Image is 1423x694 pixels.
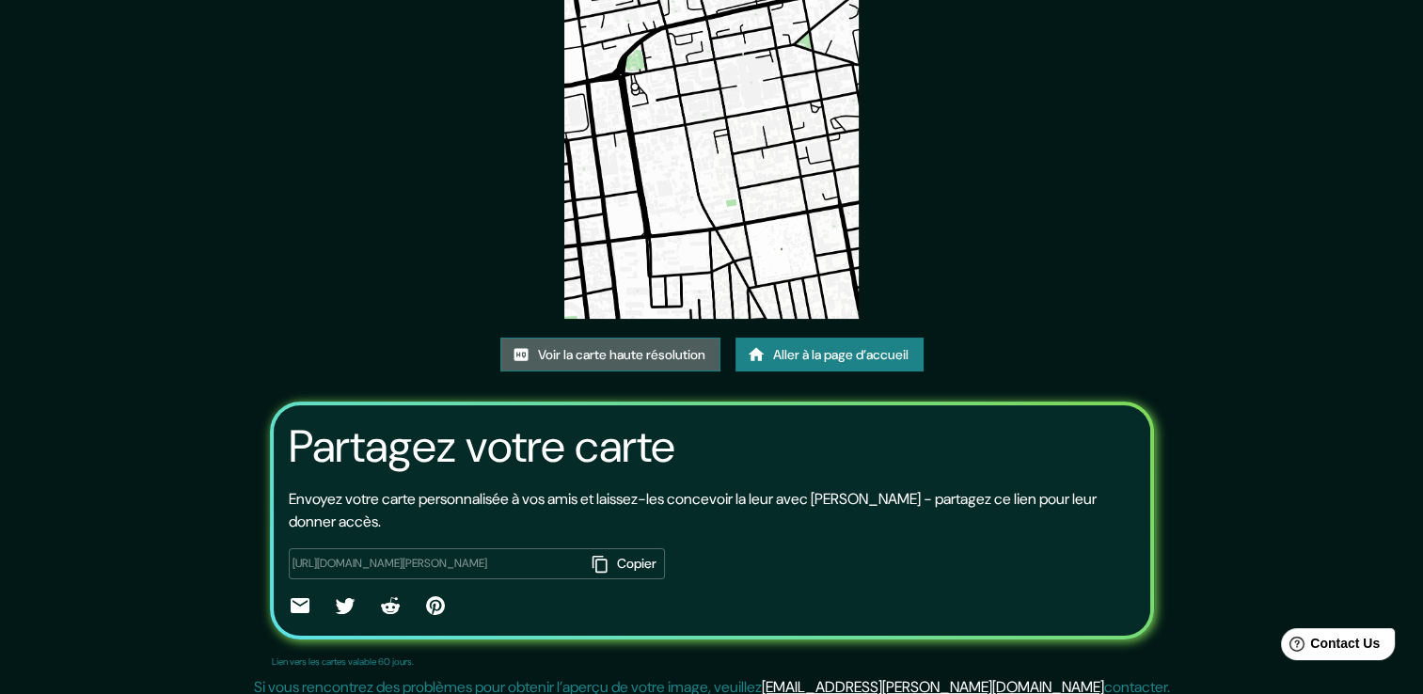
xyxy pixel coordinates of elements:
[289,488,1135,533] p: Envoyez votre carte personnalisée à vos amis et laissez-les concevoir la leur avec [PERSON_NAME] ...
[500,338,720,372] a: Voir la carte haute résolution
[538,343,705,367] font: Voir la carte haute résolution
[1256,621,1402,673] iframe: Help widget launcher
[272,655,414,669] p: Lien vers les cartes valable 60 jours.
[773,343,909,367] font: Aller à la page d’accueil
[617,552,656,576] font: Copier
[289,420,675,473] h3: Partagez votre carte
[735,338,924,372] a: Aller à la page d’accueil
[586,548,665,579] button: Copier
